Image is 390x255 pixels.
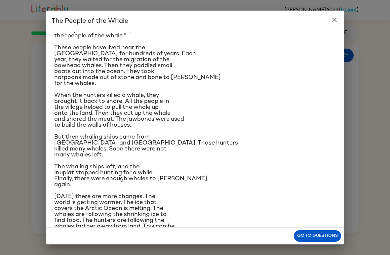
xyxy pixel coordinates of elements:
[54,45,221,86] span: These people have lived near the [GEOGRAPHIC_DATA] for hundreds of years. Each year, they waited ...
[54,92,184,128] span: When the hunters killed a whale, they brought it back to shore. All the people in the village hel...
[328,13,341,26] button: close
[46,11,344,32] h2: The People of the Whale
[54,193,175,235] span: [DATE] there are more changes. The world is getting warmer. The ice that covers the Arctic Ocean ...
[294,230,341,242] button: Go to questions
[54,134,238,158] span: But then whaling ships came from [GEOGRAPHIC_DATA] and [GEOGRAPHIC_DATA]. Those hunters killed ma...
[54,164,207,188] span: The whaling ships left, and the Inupiat stopped hunting for a while. Finally, there were enough w...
